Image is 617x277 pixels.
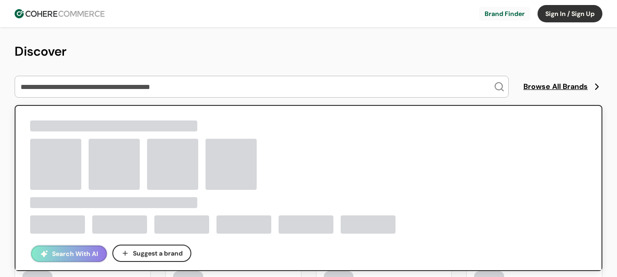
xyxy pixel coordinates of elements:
[31,246,107,262] button: Search With AI
[523,81,588,92] span: Browse All Brands
[15,43,67,60] span: Discover
[112,245,191,262] button: Suggest a brand
[15,9,105,18] img: Cohere Logo
[538,5,602,22] button: Sign In / Sign Up
[523,81,602,92] a: Browse All Brands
